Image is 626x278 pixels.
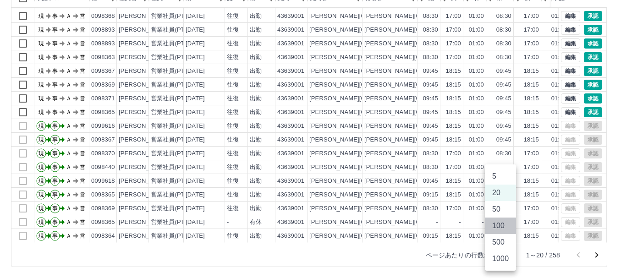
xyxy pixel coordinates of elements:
li: 100 [485,218,516,234]
li: 1000 [485,251,516,267]
li: 20 [485,185,516,201]
li: 50 [485,201,516,218]
li: 5 [485,168,516,185]
li: 500 [485,234,516,251]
